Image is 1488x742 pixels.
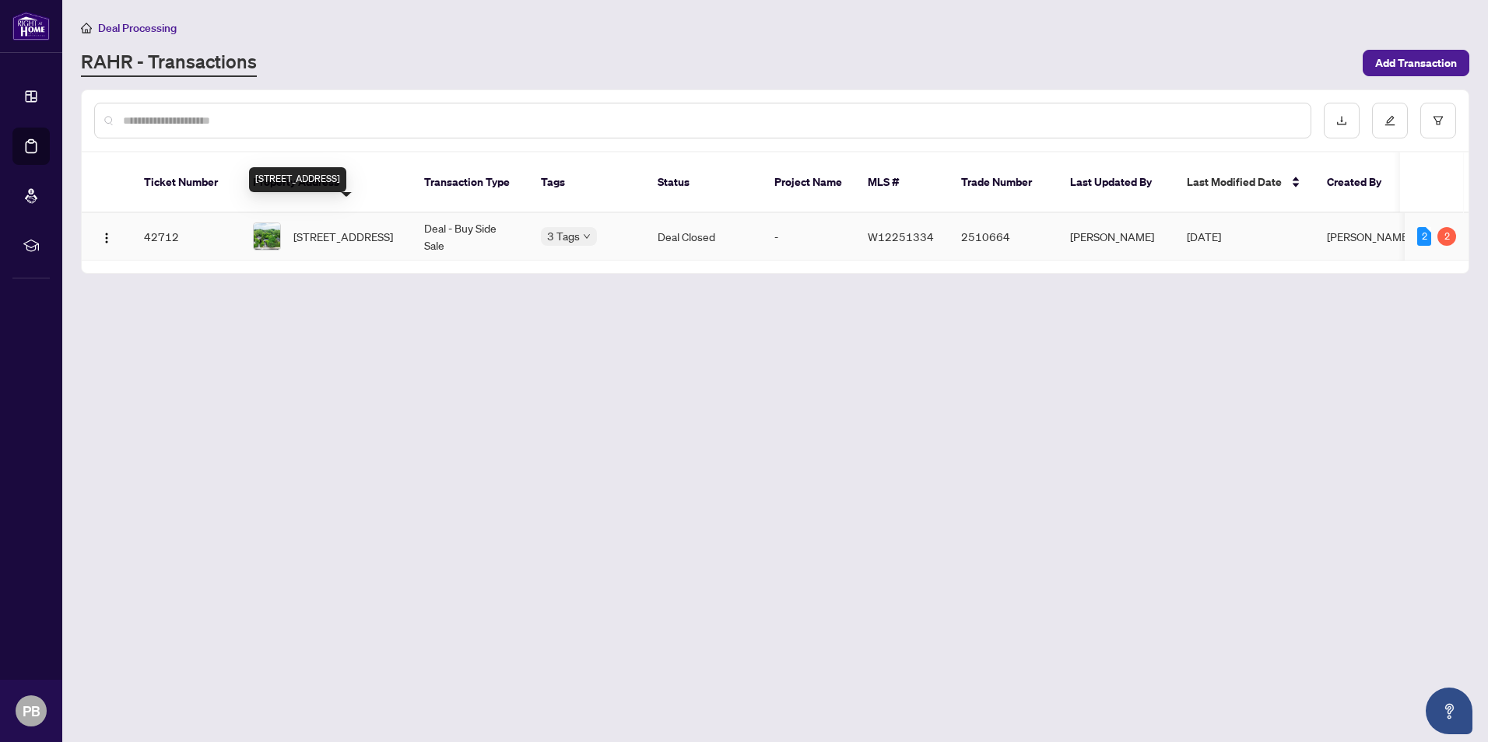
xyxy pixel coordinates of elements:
[81,23,92,33] span: home
[583,233,591,240] span: down
[293,228,393,245] span: [STREET_ADDRESS]
[254,223,280,250] img: thumbnail-img
[855,152,949,213] th: MLS #
[1372,103,1408,138] button: edit
[1375,51,1457,75] span: Add Transaction
[547,227,580,245] span: 3 Tags
[1187,229,1221,243] span: [DATE]
[762,152,855,213] th: Project Name
[240,152,412,213] th: Property Address
[1327,229,1411,243] span: [PERSON_NAME]
[645,152,762,213] th: Status
[94,224,119,249] button: Logo
[949,152,1058,213] th: Trade Number
[1058,152,1174,213] th: Last Updated By
[1417,227,1431,246] div: 2
[1314,152,1408,213] th: Created By
[1187,173,1282,191] span: Last Modified Date
[1420,103,1456,138] button: filter
[1426,688,1472,734] button: Open asap
[23,700,40,722] span: PB
[1324,103,1360,138] button: download
[132,213,240,261] td: 42712
[132,152,240,213] th: Ticket Number
[645,213,762,261] td: Deal Closed
[528,152,645,213] th: Tags
[98,21,177,35] span: Deal Processing
[81,49,257,77] a: RAHR - Transactions
[412,152,528,213] th: Transaction Type
[1437,227,1456,246] div: 2
[1384,115,1395,126] span: edit
[100,232,113,244] img: Logo
[249,167,346,192] div: [STREET_ADDRESS]
[1363,50,1469,76] button: Add Transaction
[1433,115,1444,126] span: filter
[949,213,1058,261] td: 2510664
[12,12,50,40] img: logo
[1174,152,1314,213] th: Last Modified Date
[1058,213,1174,261] td: [PERSON_NAME]
[762,213,855,261] td: -
[412,213,528,261] td: Deal - Buy Side Sale
[1336,115,1347,126] span: download
[868,229,934,243] span: W12251334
